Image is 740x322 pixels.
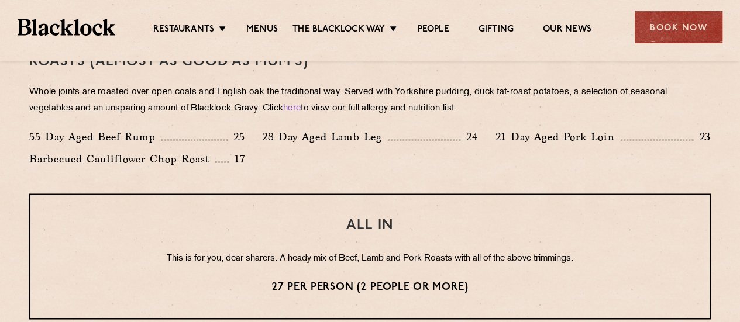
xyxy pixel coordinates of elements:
div: Book Now [635,11,722,43]
a: The Blacklock Way [292,24,385,37]
p: 23 [693,129,711,144]
p: 24 [460,129,478,144]
a: Gifting [479,24,514,37]
p: 17 [229,151,245,167]
img: BL_Textured_Logo-footer-cropped.svg [18,19,115,35]
a: Menus [246,24,278,37]
h3: ALL IN [54,218,686,233]
p: 28 Day Aged Lamb Leg [262,129,388,145]
a: Our News [543,24,591,37]
p: 27 per person (2 people or more) [54,279,686,295]
a: Restaurants [153,24,214,37]
p: Whole joints are roasted over open coals and English oak the traditional way. Served with Yorkshi... [29,84,711,117]
p: Barbecued Cauliflower Chop Roast [29,151,215,167]
p: 55 Day Aged Beef Rump [29,129,161,145]
a: People [417,24,449,37]
h3: Roasts (Almost as good as Mum's) [29,54,711,70]
p: This is for you, dear sharers. A heady mix of Beef, Lamb and Pork Roasts with all of the above tr... [54,251,686,266]
a: here [283,104,301,113]
p: 25 [228,129,245,144]
p: 21 Day Aged Pork Loin [495,129,621,145]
